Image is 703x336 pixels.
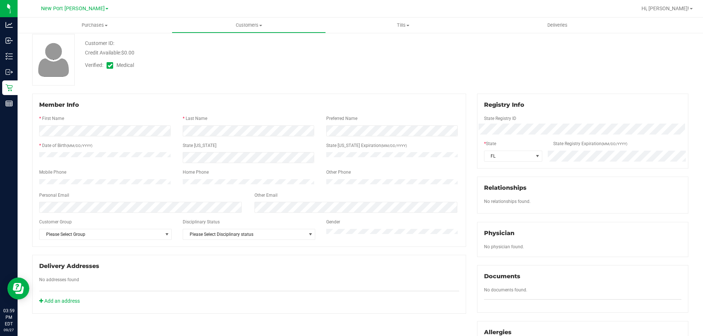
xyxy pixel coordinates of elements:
label: State Registry ID [484,115,516,122]
label: Other Email [254,192,278,199]
span: Verified: [85,61,107,69]
span: Purchases [18,22,172,29]
label: Customer Group [39,219,72,225]
a: Add an address [39,298,80,304]
a: Deliveries [480,18,635,33]
label: Disciplinary Status [183,219,220,225]
label: Personal Email [39,192,69,199]
span: Allergies [484,329,512,336]
span: Customers [172,22,326,29]
span: Please Select Disciplinary status [183,229,306,239]
label: Gender [326,219,340,225]
span: No documents found. [484,287,527,292]
label: State [484,140,496,147]
inline-svg: Retail [5,84,13,91]
span: Delivery Addresses [39,263,99,269]
p: 09/27 [3,327,14,333]
label: No relationships found. [484,198,531,205]
label: State [US_STATE] Expiration [326,142,407,149]
label: No addresses found [39,276,79,283]
span: Medical [116,61,137,69]
label: Mobile Phone [39,169,66,175]
iframe: Resource center [7,278,29,299]
span: No physician found. [484,244,524,249]
a: Customers [172,18,326,33]
label: First Name [42,115,64,122]
span: Deliveries [538,22,577,29]
label: Preferred Name [326,115,357,122]
span: Tills [326,22,480,29]
span: New Port [PERSON_NAME] [41,5,105,12]
label: Last Name [186,115,207,122]
inline-svg: Inbound [5,37,13,44]
span: Physician [484,230,514,237]
span: Relationships [484,184,527,191]
a: Purchases [18,18,172,33]
inline-svg: Reports [5,100,13,107]
span: Registry Info [484,101,524,108]
div: Credit Available: [85,49,408,57]
span: (MM/DD/YYYY) [67,144,92,148]
p: 03:59 PM EDT [3,307,14,327]
div: Customer ID: [85,39,114,47]
label: State [US_STATE] [183,142,216,149]
label: Other Phone [326,169,351,175]
span: Member Info [39,101,79,108]
a: Tills [326,18,480,33]
span: (MM/DD/YYYY) [381,144,407,148]
label: State Registry Expiration [553,140,627,147]
label: Date of Birth [42,142,92,149]
span: FL [484,151,533,161]
inline-svg: Outbound [5,68,13,76]
span: Please Select Group [40,229,162,239]
span: Documents [484,273,520,280]
span: (MM/DD/YYYY) [602,142,627,146]
span: select [162,229,171,239]
inline-svg: Inventory [5,53,13,60]
span: Hi, [PERSON_NAME]! [641,5,689,11]
label: Home Phone [183,169,209,175]
span: select [306,229,315,239]
img: user-icon.png [34,41,73,79]
inline-svg: Analytics [5,21,13,29]
span: $0.00 [121,50,134,56]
